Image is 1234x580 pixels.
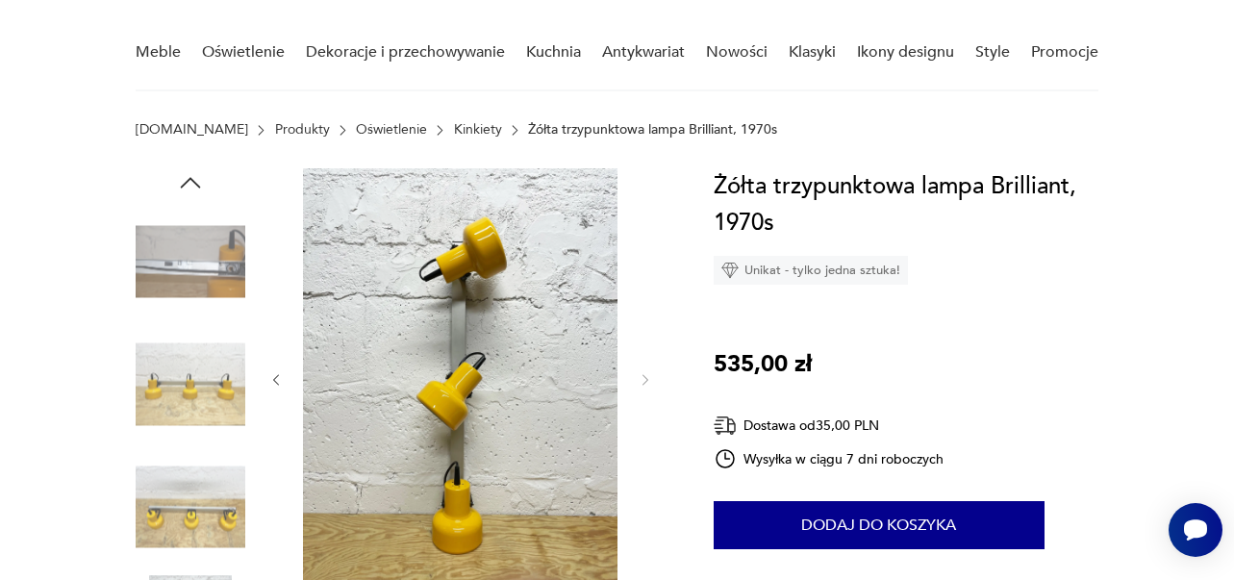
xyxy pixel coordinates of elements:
[857,15,954,89] a: Ikony designu
[202,15,285,89] a: Oświetlenie
[356,122,427,138] a: Oświetlenie
[136,330,245,440] img: Zdjęcie produktu Żółta trzypunktowa lampa Brilliant, 1970s
[789,15,836,89] a: Klasyki
[526,15,581,89] a: Kuchnia
[714,256,908,285] div: Unikat - tylko jedna sztuka!
[714,346,812,383] p: 535,00 zł
[275,122,330,138] a: Produkty
[136,452,245,562] img: Zdjęcie produktu Żółta trzypunktowa lampa Brilliant, 1970s
[454,122,502,138] a: Kinkiety
[136,122,248,138] a: [DOMAIN_NAME]
[136,207,245,316] img: Zdjęcie produktu Żółta trzypunktowa lampa Brilliant, 1970s
[602,15,685,89] a: Antykwariat
[975,15,1010,89] a: Style
[528,122,777,138] p: Żółta trzypunktowa lampa Brilliant, 1970s
[714,414,737,438] img: Ikona dostawy
[306,15,505,89] a: Dekoracje i przechowywanie
[714,414,944,438] div: Dostawa od 35,00 PLN
[1031,15,1098,89] a: Promocje
[714,168,1098,241] h1: Żółta trzypunktowa lampa Brilliant, 1970s
[706,15,768,89] a: Nowości
[714,501,1045,549] button: Dodaj do koszyka
[1169,503,1222,557] iframe: Smartsupp widget button
[714,447,944,470] div: Wysyłka w ciągu 7 dni roboczych
[721,262,739,279] img: Ikona diamentu
[136,15,181,89] a: Meble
